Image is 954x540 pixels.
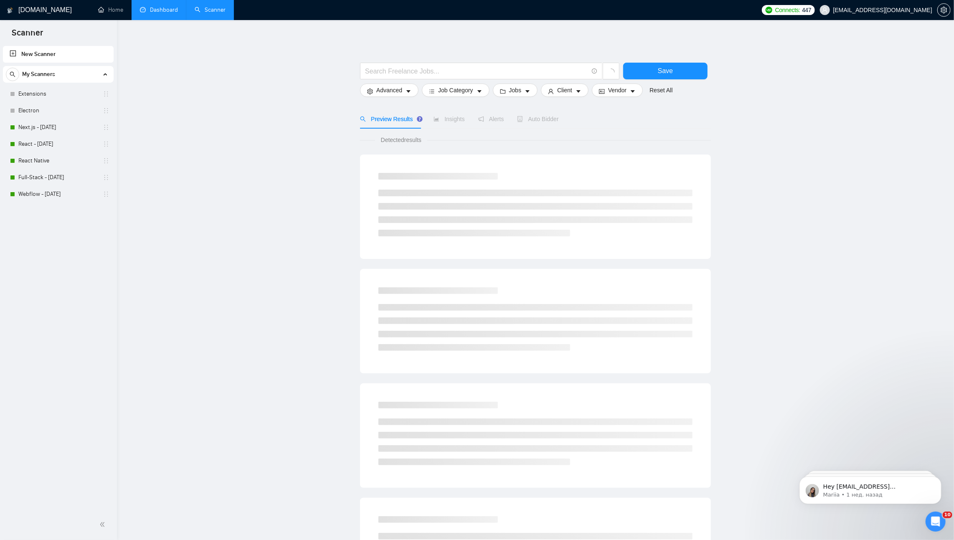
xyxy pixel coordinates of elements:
span: Detected results [375,135,427,145]
span: holder [103,124,109,131]
span: holder [103,157,109,164]
span: loading [607,68,615,76]
span: Preview Results [360,116,420,122]
span: search [6,71,19,77]
span: caret-down [477,88,482,94]
span: Vendor [608,86,627,95]
input: Search Freelance Jobs... [365,66,588,76]
button: folderJobscaret-down [493,84,538,97]
span: user [548,88,554,94]
span: area-chart [434,116,439,122]
span: user [822,7,828,13]
span: holder [103,174,109,181]
a: setting [937,7,951,13]
button: search [6,68,19,81]
span: caret-down [630,88,636,94]
a: dashboardDashboard [140,6,178,13]
iframe: Intercom notifications сообщение [787,459,954,517]
a: Full-Stack - [DATE] [18,169,98,186]
span: Scanner [5,27,50,44]
span: setting [367,88,373,94]
a: Reset All [650,86,672,95]
div: Tooltip anchor [416,115,424,123]
img: logo [7,4,13,17]
span: Save [658,66,673,76]
span: info-circle [592,68,597,74]
span: setting [938,7,950,13]
span: My Scanners [22,66,55,83]
span: Insights [434,116,464,122]
span: folder [500,88,506,94]
span: bars [429,88,435,94]
span: 447 [802,5,811,15]
span: caret-down [406,88,411,94]
span: Connects: [775,5,800,15]
button: barsJob Categorycaret-down [422,84,489,97]
span: caret-down [576,88,581,94]
span: Job Category [438,86,473,95]
span: idcard [599,88,605,94]
span: notification [478,116,484,122]
span: holder [103,91,109,97]
span: Client [557,86,572,95]
li: My Scanners [3,66,114,203]
span: holder [103,107,109,114]
span: search [360,116,366,122]
span: holder [103,191,109,198]
li: New Scanner [3,46,114,63]
button: userClientcaret-down [541,84,589,97]
iframe: Intercom live chat [926,512,946,532]
a: React Native [18,152,98,169]
a: Next.js - [DATE] [18,119,98,136]
button: settingAdvancedcaret-down [360,84,419,97]
span: double-left [99,520,108,529]
a: searchScanner [195,6,226,13]
span: holder [103,141,109,147]
span: Alerts [478,116,504,122]
a: homeHome [98,6,123,13]
button: Save [623,63,708,79]
span: 10 [943,512,952,518]
a: React - [DATE] [18,136,98,152]
img: upwork-logo.png [766,7,772,13]
span: Auto Bidder [517,116,558,122]
a: Webflow - [DATE] [18,186,98,203]
a: Electron [18,102,98,119]
a: Extensions [18,86,98,102]
button: setting [937,3,951,17]
a: New Scanner [10,46,107,63]
span: Advanced [376,86,402,95]
span: caret-down [525,88,530,94]
button: idcardVendorcaret-down [592,84,643,97]
span: Jobs [509,86,522,95]
span: robot [517,116,523,122]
